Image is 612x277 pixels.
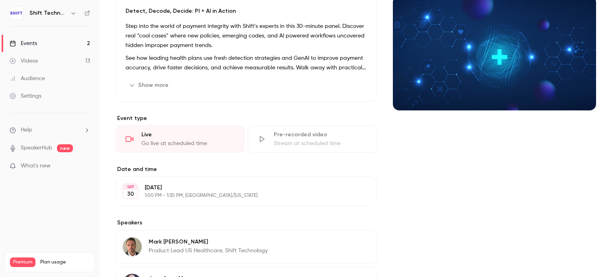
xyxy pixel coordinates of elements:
[116,219,377,227] label: Speakers
[123,184,137,190] div: SEP
[10,257,35,267] span: Premium
[10,75,45,83] div: Audience
[123,237,142,256] img: Mark Starinsky
[10,57,38,65] div: Videos
[116,165,377,173] label: Date and time
[21,144,52,152] a: SpeakerHub
[80,163,90,170] iframe: Noticeable Trigger
[10,7,23,20] img: Shift Technology
[40,259,90,265] span: Plan usage
[29,9,67,17] h6: Shift Technology
[248,126,377,153] div: Pre-recorded videoStream at scheduled time
[116,126,245,153] div: LiveGo live at scheduled time
[274,131,367,139] div: Pre-recorded video
[116,114,377,122] p: Event type
[21,126,32,134] span: Help
[21,162,51,170] span: What's new
[10,126,90,134] li: help-dropdown-opener
[141,131,235,139] div: Live
[145,193,335,199] p: 1:00 PM - 1:30 PM, [GEOGRAPHIC_DATA]/[US_STATE]
[10,39,37,47] div: Events
[145,184,335,192] p: [DATE]
[149,247,268,255] p: Product Lead US Healthcare, Shift Technology
[126,79,173,92] button: Show more
[127,190,134,198] p: 30
[57,144,73,152] span: new
[274,139,367,147] div: Stream at scheduled time
[126,22,367,50] p: Step into the world of payment integrity with Shift’s experts in this 30-minute panel. Discover r...
[149,238,268,246] p: Mark [PERSON_NAME]
[126,53,367,73] p: See how leading health plans use fresh detection strategies and GenAI to improve payment accuracy...
[116,230,377,263] div: Mark StarinskyMark [PERSON_NAME]Product Lead US Healthcare, Shift Technology
[141,139,235,147] div: Go live at scheduled time
[126,7,367,15] p: Detect, Decode, Decide: PI + AI in Action
[10,92,41,100] div: Settings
